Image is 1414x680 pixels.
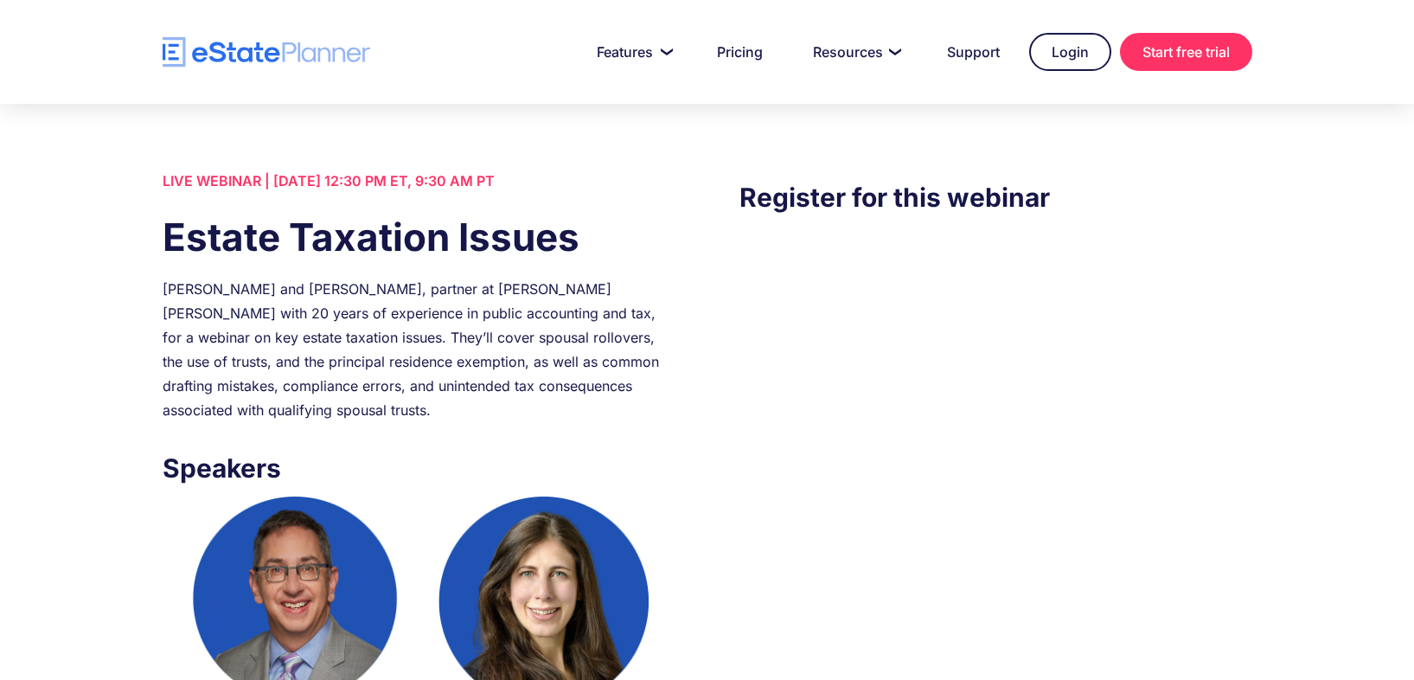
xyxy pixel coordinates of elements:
[576,35,688,69] a: Features
[163,277,675,422] div: [PERSON_NAME] and [PERSON_NAME], partner at [PERSON_NAME] [PERSON_NAME] with 20 years of experien...
[739,252,1251,546] iframe: Form 0
[163,37,370,67] a: home
[1029,33,1111,71] a: Login
[926,35,1021,69] a: Support
[163,448,675,488] h3: Speakers
[739,177,1251,217] h3: Register for this webinar
[792,35,918,69] a: Resources
[163,169,675,193] div: LIVE WEBINAR | [DATE] 12:30 PM ET, 9:30 AM PT
[696,35,784,69] a: Pricing
[163,210,675,264] h1: Estate Taxation Issues
[1120,33,1252,71] a: Start free trial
